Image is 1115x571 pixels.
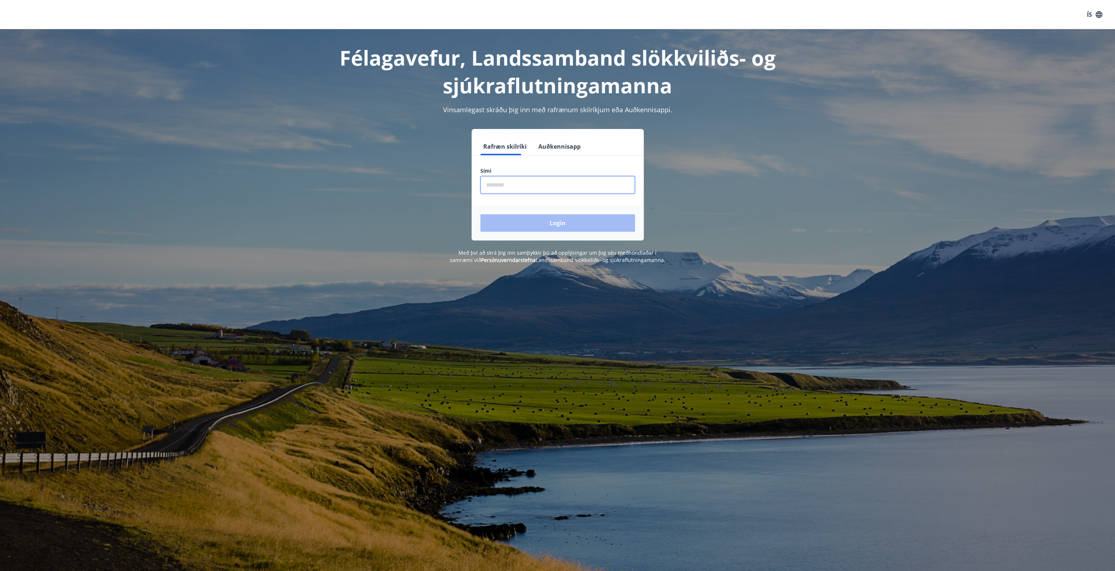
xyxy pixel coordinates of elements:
span: Vinsamlegast skráðu þig inn með rafrænum skilríkjum eða Auðkennisappi. [443,105,672,114]
label: Sími [480,167,635,175]
button: Rafræn skilríki [480,138,530,155]
button: ÍS [1083,8,1106,21]
a: Persónuverndarstefna [481,257,536,263]
span: Með því að skrá þig inn samþykkir þú að upplýsingar um þig séu meðhöndlaðar í samræmi við Landssa... [450,249,665,263]
h1: Félagavefur, Landssamband slökkviliðs- og sjúkraflutningamanna [304,44,812,99]
button: Auðkennisapp [535,138,584,155]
